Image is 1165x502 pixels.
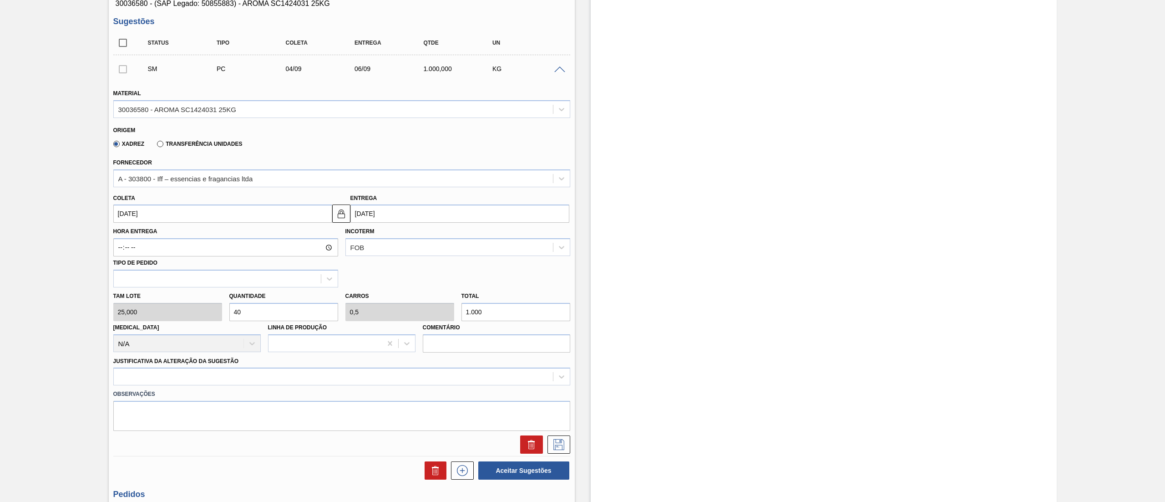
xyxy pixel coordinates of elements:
[345,228,375,235] label: Incoterm
[113,490,570,499] h3: Pedidos
[352,40,431,46] div: Entrega
[461,293,479,299] label: Total
[146,65,224,72] div: Sugestão Manual
[113,195,135,201] label: Coleta
[157,141,242,147] label: Transferência Unidades
[283,40,362,46] div: Coleta
[490,40,569,46] div: UN
[214,65,293,72] div: Pedido de Compra
[478,461,569,480] button: Aceitar Sugestões
[113,141,145,147] label: Xadrez
[421,40,500,46] div: Qtde
[113,388,570,401] label: Observações
[543,435,570,454] div: Salvar Sugestão
[113,260,157,266] label: Tipo de pedido
[421,65,500,72] div: 1.000,000
[332,205,350,223] button: locked
[420,461,446,480] div: Excluir Sugestões
[113,90,141,97] label: Material
[229,293,266,299] label: Quantidade
[113,290,222,303] label: Tam lote
[283,65,362,72] div: 04/09/2025
[268,324,327,331] label: Linha de Produção
[118,174,253,182] div: A - 303800 - Iff – essencias e fragancias ltda
[113,324,159,331] label: [MEDICAL_DATA]
[516,435,543,454] div: Excluir Sugestão
[214,40,293,46] div: Tipo
[118,105,236,113] div: 30036580 - AROMA SC1424031 25KG
[423,321,570,334] label: Comentário
[146,40,224,46] div: Status
[113,358,239,364] label: Justificativa da Alteração da Sugestão
[113,127,136,133] label: Origem
[113,225,338,238] label: Hora Entrega
[350,195,377,201] label: Entrega
[490,65,569,72] div: KG
[113,205,332,223] input: dd/mm/yyyy
[345,293,369,299] label: Carros
[350,205,569,223] input: dd/mm/yyyy
[336,208,347,219] img: locked
[113,17,570,26] h3: Sugestões
[474,461,570,481] div: Aceitar Sugestões
[350,244,365,251] div: FOB
[352,65,431,72] div: 06/09/2025
[113,159,152,166] label: Fornecedor
[446,461,474,480] div: Nova sugestão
